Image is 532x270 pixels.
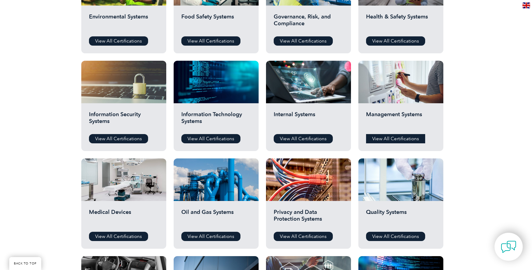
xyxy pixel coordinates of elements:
[274,232,333,241] a: View All Certifications
[181,36,240,46] a: View All Certifications
[89,209,159,227] h2: Medical Devices
[89,134,148,143] a: View All Certifications
[89,36,148,46] a: View All Certifications
[274,13,343,32] h2: Governance, Risk, and Compliance
[89,232,148,241] a: View All Certifications
[522,2,530,8] img: en
[366,36,425,46] a: View All Certifications
[366,111,436,129] h2: Management Systems
[274,111,343,129] h2: Internal Systems
[274,134,333,143] a: View All Certifications
[274,36,333,46] a: View All Certifications
[366,134,425,143] a: View All Certifications
[89,111,159,129] h2: Information Security Systems
[181,111,251,129] h2: Information Technology Systems
[274,209,343,227] h2: Privacy and Data Protection Systems
[366,13,436,32] h2: Health & Safety Systems
[181,13,251,32] h2: Food Safety Systems
[366,232,425,241] a: View All Certifications
[366,209,436,227] h2: Quality Systems
[181,209,251,227] h2: Oil and Gas Systems
[89,13,159,32] h2: Environmental Systems
[9,257,41,270] a: BACK TO TOP
[181,232,240,241] a: View All Certifications
[501,239,516,255] img: contact-chat.png
[181,134,240,143] a: View All Certifications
